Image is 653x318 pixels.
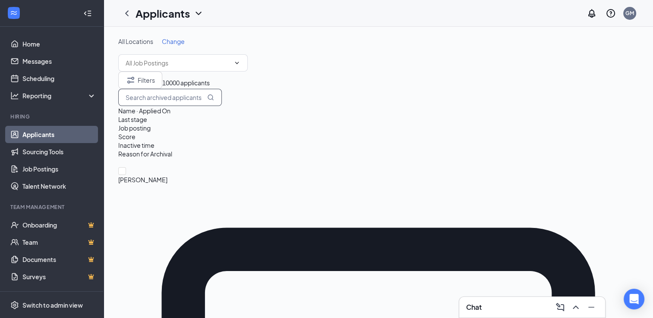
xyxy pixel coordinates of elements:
a: Job Postings [22,160,96,178]
button: ComposeMessage [553,300,567,314]
div: Reporting [22,91,97,100]
button: Filter Filters [118,72,162,89]
svg: Collapse [83,9,92,18]
a: SurveysCrown [22,268,96,285]
a: Applicants [22,126,96,143]
span: Job posting [118,124,151,132]
span: Change [162,37,185,45]
svg: ChevronDown [233,59,240,66]
svg: Notifications [587,8,597,19]
button: Score [118,132,136,141]
svg: ChevronLeft [122,8,132,19]
button: Last stage [118,115,147,124]
a: Talent Network [22,178,96,195]
a: Messages [22,53,96,70]
div: Team Management [10,203,95,211]
button: Inactive time [118,140,155,150]
span: Inactive time [118,141,155,149]
h3: Chat [466,302,482,312]
a: DocumentsCrown [22,251,96,268]
svg: Analysis [10,91,19,100]
h1: Applicants [136,6,190,21]
a: Sourcing Tools [22,143,96,160]
input: All Job Postings [126,58,230,68]
svg: Minimize [586,302,596,312]
div: Switch to admin view [22,301,83,309]
svg: QuestionInfo [606,8,616,19]
a: OnboardingCrown [22,216,96,234]
svg: ChevronDown [193,8,204,19]
span: 10000 applicants [162,79,210,87]
div: Hiring [10,113,95,120]
button: ChevronUp [569,300,583,314]
a: Scheduling [22,70,96,87]
span: [PERSON_NAME] [118,175,638,184]
a: Home [22,35,96,53]
button: Reason for Archival [118,149,172,159]
div: GM [625,9,634,17]
svg: WorkstreamLogo [9,9,18,17]
svg: MagnifyingGlass [207,94,214,101]
button: Minimize [584,300,598,314]
svg: ChevronUp [571,302,581,312]
a: TeamCrown [22,234,96,251]
span: Score [118,133,136,140]
span: All Locations [118,37,153,45]
input: Search archived applicants [118,89,222,106]
svg: Settings [10,301,19,309]
span: Reason for Archival [118,150,172,158]
span: Last stage [118,115,147,123]
span: Name · Applied On [118,107,170,115]
button: Name · Applied On [118,106,170,115]
svg: Filter [126,75,136,85]
svg: ComposeMessage [555,302,565,312]
button: Job posting [118,123,151,133]
div: Open Intercom Messenger [624,289,644,309]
